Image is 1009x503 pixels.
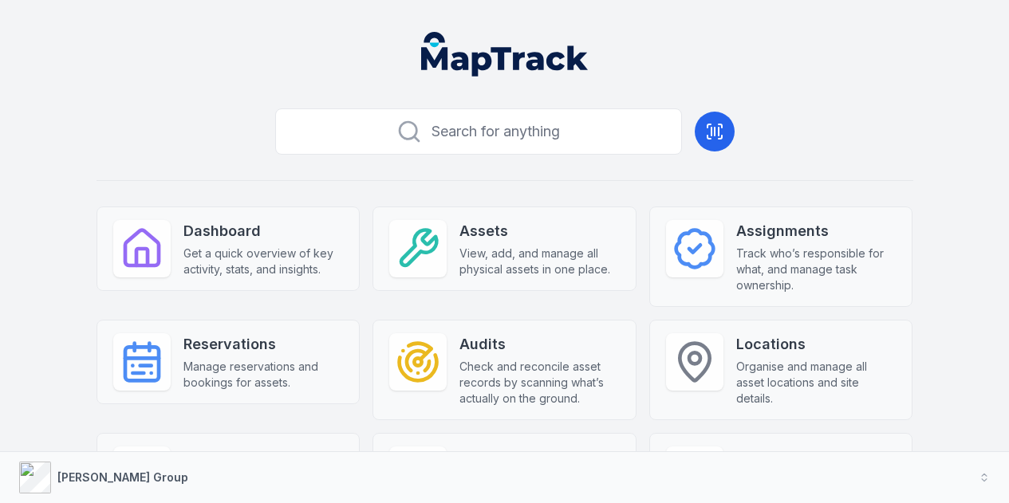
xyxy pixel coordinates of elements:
[372,206,637,291] a: AssetsView, add, and manage all physical assets in one place.
[459,446,620,469] strong: Forms
[459,246,620,277] span: View, add, and manage all physical assets in one place.
[432,120,560,143] span: Search for anything
[183,446,344,469] strong: People
[736,446,897,469] strong: Reports
[183,333,344,356] strong: Reservations
[649,320,913,420] a: LocationsOrganise and manage all asset locations and site details.
[97,320,361,404] a: ReservationsManage reservations and bookings for assets.
[183,359,344,391] span: Manage reservations and bookings for assets.
[372,320,637,420] a: AuditsCheck and reconcile asset records by scanning what’s actually on the ground.
[396,32,614,77] nav: Global
[183,220,344,242] strong: Dashboard
[459,333,620,356] strong: Audits
[736,333,897,356] strong: Locations
[183,246,344,277] span: Get a quick overview of key activity, stats, and insights.
[649,206,913,307] a: AssignmentsTrack who’s responsible for what, and manage task ownership.
[736,246,897,293] span: Track who’s responsible for what, and manage task ownership.
[459,220,620,242] strong: Assets
[57,470,188,484] strong: [PERSON_NAME] Group
[736,359,897,407] span: Organise and manage all asset locations and site details.
[97,206,361,291] a: DashboardGet a quick overview of key activity, stats, and insights.
[275,108,682,155] button: Search for anything
[736,220,897,242] strong: Assignments
[459,359,620,407] span: Check and reconcile asset records by scanning what’s actually on the ground.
